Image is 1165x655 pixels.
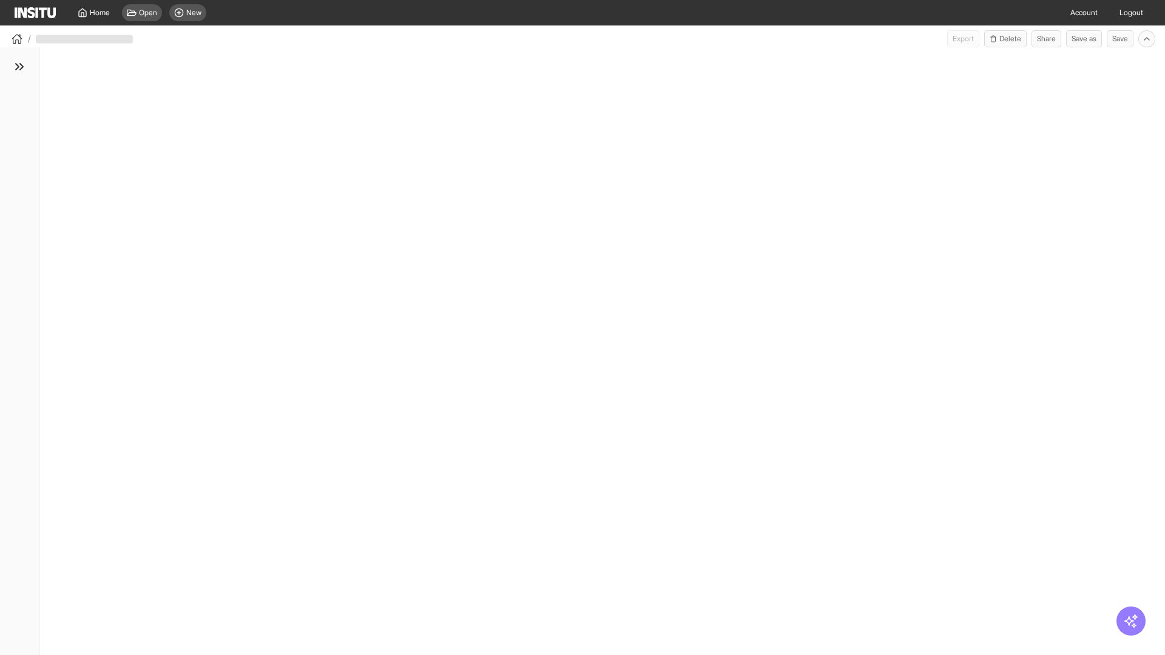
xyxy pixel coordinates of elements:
[139,8,157,18] span: Open
[10,32,31,46] button: /
[1107,30,1133,47] button: Save
[186,8,201,18] span: New
[15,7,56,18] img: Logo
[984,30,1027,47] button: Delete
[947,30,979,47] button: Export
[28,33,31,45] span: /
[1066,30,1102,47] button: Save as
[90,8,110,18] span: Home
[1032,30,1061,47] button: Share
[947,30,979,47] span: Can currently only export from Insights reports.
